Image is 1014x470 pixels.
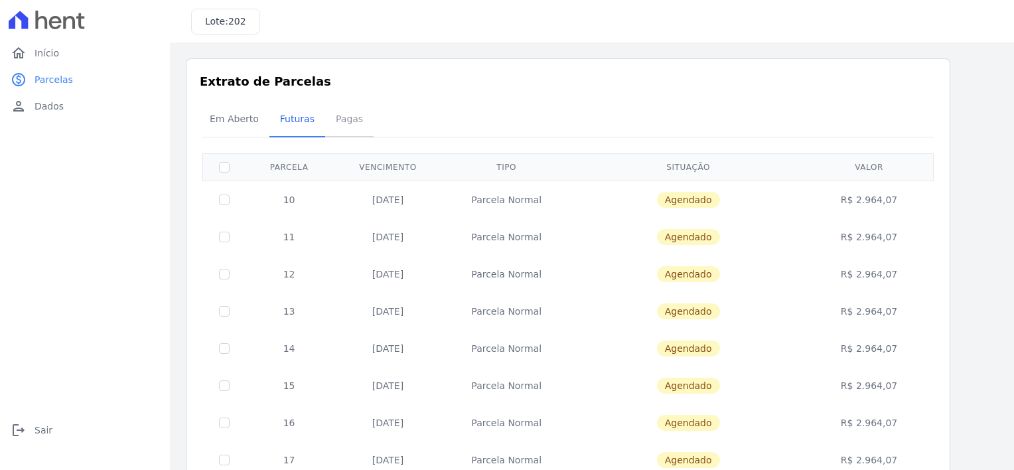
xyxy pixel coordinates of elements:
th: Tipo [443,153,570,181]
span: Em Aberto [202,106,267,132]
td: [DATE] [332,293,443,330]
a: Em Aberto [199,103,269,137]
span: Agendado [657,303,720,319]
span: 202 [228,16,246,27]
a: paidParcelas [5,66,165,93]
td: R$ 2.964,07 [807,404,932,441]
i: home [11,45,27,61]
td: Parcela Normal [443,181,570,218]
td: [DATE] [332,330,443,367]
span: Futuras [272,106,323,132]
h3: Extrato de Parcelas [200,72,936,90]
h3: Lote: [205,15,246,29]
span: Parcelas [35,73,73,86]
td: Parcela Normal [443,330,570,367]
a: Futuras [269,103,325,137]
td: R$ 2.964,07 [807,218,932,256]
td: 16 [246,404,332,441]
span: Agendado [657,192,720,208]
span: Agendado [657,378,720,394]
a: Pagas [325,103,374,137]
a: homeInício [5,40,165,66]
i: paid [11,72,27,88]
td: R$ 2.964,07 [807,293,932,330]
td: Parcela Normal [443,293,570,330]
td: 14 [246,330,332,367]
span: Agendado [657,341,720,356]
span: Sair [35,424,52,437]
td: 15 [246,367,332,404]
i: logout [11,422,27,438]
td: 11 [246,218,332,256]
span: Agendado [657,415,720,431]
span: Agendado [657,229,720,245]
a: personDados [5,93,165,119]
td: Parcela Normal [443,367,570,404]
td: [DATE] [332,404,443,441]
td: 12 [246,256,332,293]
span: Pagas [328,106,371,132]
span: Agendado [657,452,720,468]
td: [DATE] [332,256,443,293]
a: logoutSair [5,417,165,443]
th: Parcela [246,153,332,181]
td: Parcela Normal [443,256,570,293]
td: R$ 2.964,07 [807,181,932,218]
th: Valor [807,153,932,181]
td: 10 [246,181,332,218]
td: [DATE] [332,181,443,218]
td: [DATE] [332,218,443,256]
td: Parcela Normal [443,404,570,441]
th: Situação [570,153,807,181]
td: R$ 2.964,07 [807,330,932,367]
td: R$ 2.964,07 [807,367,932,404]
td: R$ 2.964,07 [807,256,932,293]
th: Vencimento [332,153,443,181]
td: Parcela Normal [443,218,570,256]
i: person [11,98,27,114]
span: Dados [35,100,64,113]
td: 13 [246,293,332,330]
span: Início [35,46,59,60]
td: [DATE] [332,367,443,404]
span: Agendado [657,266,720,282]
